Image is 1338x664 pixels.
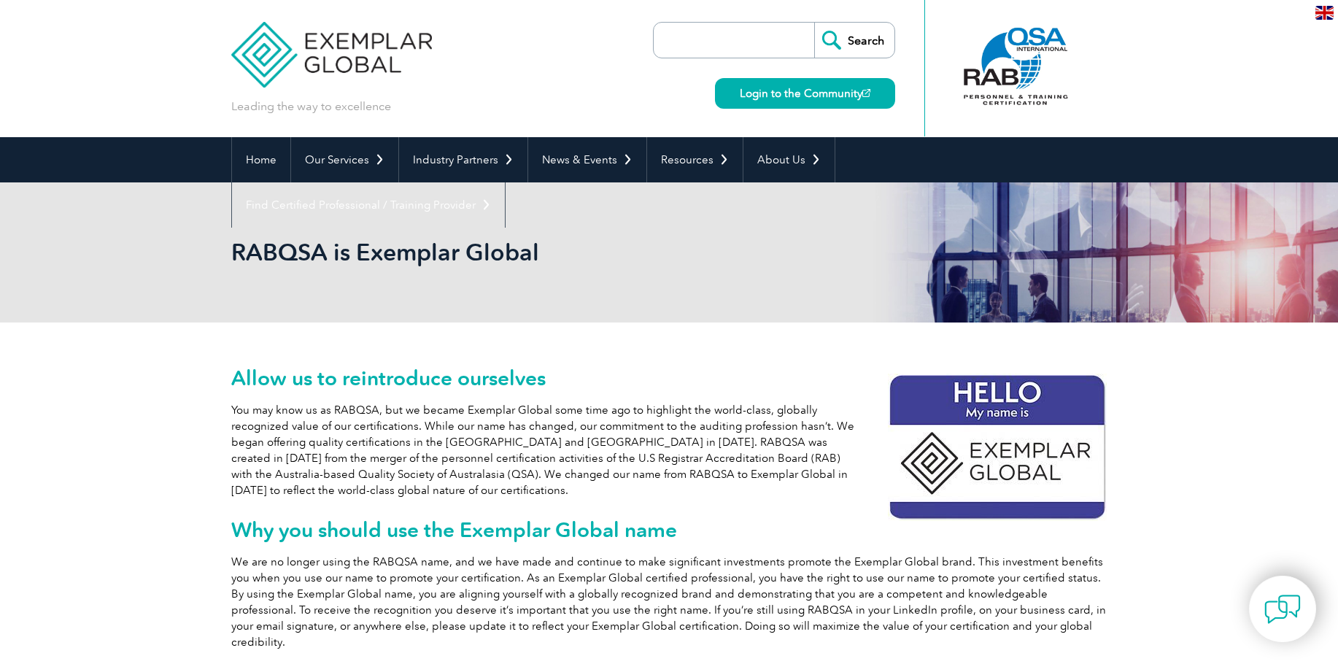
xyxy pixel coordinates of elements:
img: contact-chat.png [1264,591,1301,628]
h2: RABQSA is Exemplar Global [231,241,844,264]
p: Leading the way to excellence [231,99,391,115]
a: Our Services [291,137,398,182]
a: News & Events [528,137,646,182]
a: Login to the Community [715,78,895,109]
a: Find Certified Professional / Training Provider [232,182,505,228]
a: Home [232,137,290,182]
img: open_square.png [862,89,870,97]
input: Search [814,23,894,58]
p: You may know us as RABQSA, but we became Exemplar Global some time ago to highlight the world-cla... [231,402,1107,498]
h2: Allow us to reintroduce ourselves [231,366,1107,390]
a: Industry Partners [399,137,527,182]
a: Resources [647,137,743,182]
p: We are no longer using the RABQSA name, and we have made and continue to make significant investm... [231,554,1107,650]
img: en [1315,6,1334,20]
h2: Why you should use the Exemplar Global name [231,518,1107,541]
a: About Us [743,137,835,182]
